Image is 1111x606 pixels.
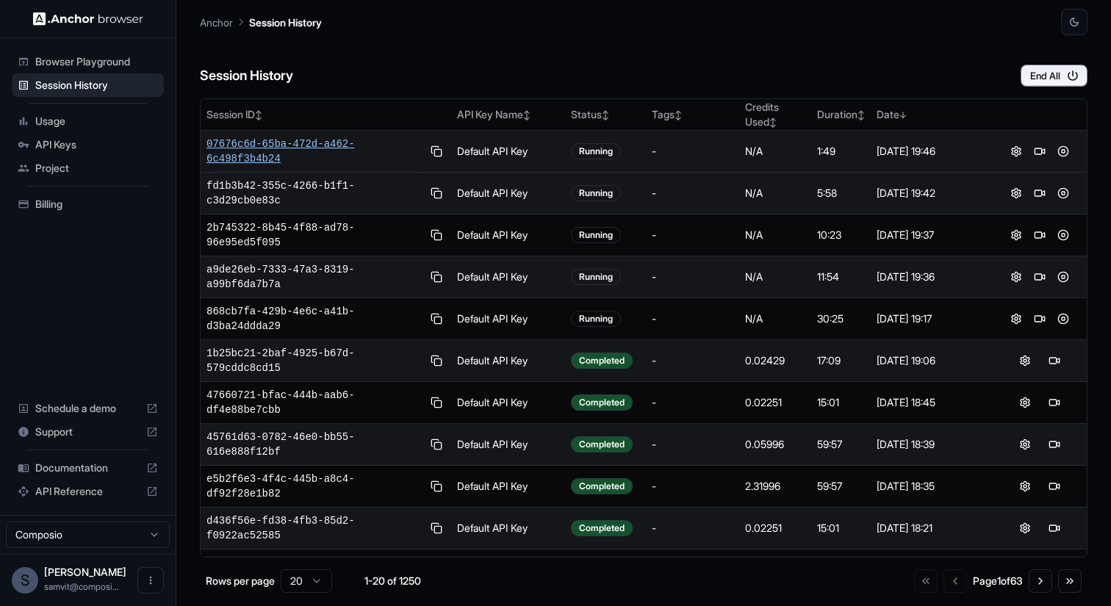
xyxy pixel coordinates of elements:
div: 15:01 [817,521,865,535]
div: [DATE] 18:35 [877,479,986,494]
div: Project [12,156,164,180]
div: Running [571,143,621,159]
div: [DATE] 19:37 [877,228,986,242]
p: Anchor [200,15,233,30]
span: 45761d63-0782-46e0-bb55-616e888f12bf [206,430,422,459]
div: 0.05996 [745,437,806,452]
span: 868cb7fa-429b-4e6c-a41b-d3ba24ddda29 [206,304,422,333]
div: [DATE] 19:42 [877,186,986,201]
div: [DATE] 19:46 [877,144,986,159]
div: [DATE] 18:21 [877,521,986,535]
div: Status [571,107,640,122]
span: 07676c6d-65ba-472d-a462-6c498f3b4b24 [206,137,422,166]
div: - [652,186,733,201]
div: - [652,521,733,535]
div: - [652,228,733,242]
div: Session ID [206,107,445,122]
div: Usage [12,109,164,133]
div: Completed [571,394,633,411]
td: Default API Key [451,256,566,298]
div: Running [571,227,621,243]
span: 47660721-bfac-444b-aab6-df4e88be7cbb [206,388,422,417]
span: Schedule a demo [35,401,140,416]
div: N/A [745,270,806,284]
div: Duration [817,107,865,122]
div: 10:23 [817,228,865,242]
span: ↕ [675,109,682,120]
div: Completed [571,478,633,494]
div: 1-20 of 1250 [356,574,429,588]
nav: breadcrumb [200,14,322,30]
span: ↕ [523,109,531,120]
span: Samvit Jatia [44,566,126,578]
div: 0.02251 [745,521,806,535]
div: Running [571,269,621,285]
div: - [652,479,733,494]
span: Browser Playground [35,54,158,69]
p: Rows per page [206,574,275,588]
div: 17:09 [817,353,865,368]
p: Session History [249,15,322,30]
div: N/A [745,186,806,201]
div: Completed [571,353,633,369]
span: fd1b3b42-355c-4266-b1f1-c3d29cb0e83c [206,178,422,208]
div: [DATE] 18:45 [877,395,986,410]
div: Page 1 of 63 [973,574,1023,588]
span: 1b25bc21-2baf-4925-b67d-579cddc8cd15 [206,346,422,375]
button: Open menu [137,567,164,594]
div: 5:58 [817,186,865,201]
div: Schedule a demo [12,397,164,420]
span: ↕ [857,109,865,120]
span: API Keys [35,137,158,152]
span: Billing [35,197,158,212]
td: Default API Key [451,549,566,591]
span: ↕ [602,109,609,120]
div: 0.02429 [745,353,806,368]
td: Default API Key [451,382,566,424]
div: Billing [12,192,164,216]
div: 59:57 [817,479,865,494]
div: N/A [745,311,806,326]
div: Credits Used [745,100,806,129]
div: 2.31996 [745,479,806,494]
span: ↓ [899,109,907,120]
div: [DATE] 19:36 [877,270,986,284]
img: Anchor Logo [33,12,143,26]
div: - [652,437,733,452]
div: [DATE] 18:39 [877,437,986,452]
div: 30:25 [817,311,865,326]
div: Completed [571,520,633,536]
div: - [652,144,733,159]
span: Project [35,161,158,176]
div: API Reference [12,480,164,503]
span: samvit@composio.dev [44,581,119,592]
td: Default API Key [451,508,566,549]
h6: Session History [200,65,293,87]
span: API Reference [35,484,140,499]
span: e5b2f6e3-4f4c-445b-a8c4-df92f28e1b82 [206,472,422,501]
div: N/A [745,228,806,242]
div: Running [571,311,621,327]
div: S [12,567,38,594]
div: API Keys [12,133,164,156]
td: Default API Key [451,298,566,340]
div: - [652,270,733,284]
div: 59:57 [817,437,865,452]
div: [DATE] 19:17 [877,311,986,326]
button: End All [1021,65,1087,87]
td: Default API Key [451,173,566,214]
div: 0.02251 [745,395,806,410]
td: Default API Key [451,424,566,466]
td: Default API Key [451,466,566,508]
span: Usage [35,114,158,129]
span: a7d86b17-499c-4ce9-92f9-f330259f4a90 [206,555,422,585]
div: 15:01 [817,395,865,410]
div: - [652,353,733,368]
div: Tags [652,107,733,122]
span: a9de26eb-7333-47a3-8319-a99bf6da7b7a [206,262,422,292]
span: Session History [35,78,158,93]
td: Default API Key [451,340,566,382]
div: Date [877,107,986,122]
div: Support [12,420,164,444]
div: Browser Playground [12,50,164,73]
